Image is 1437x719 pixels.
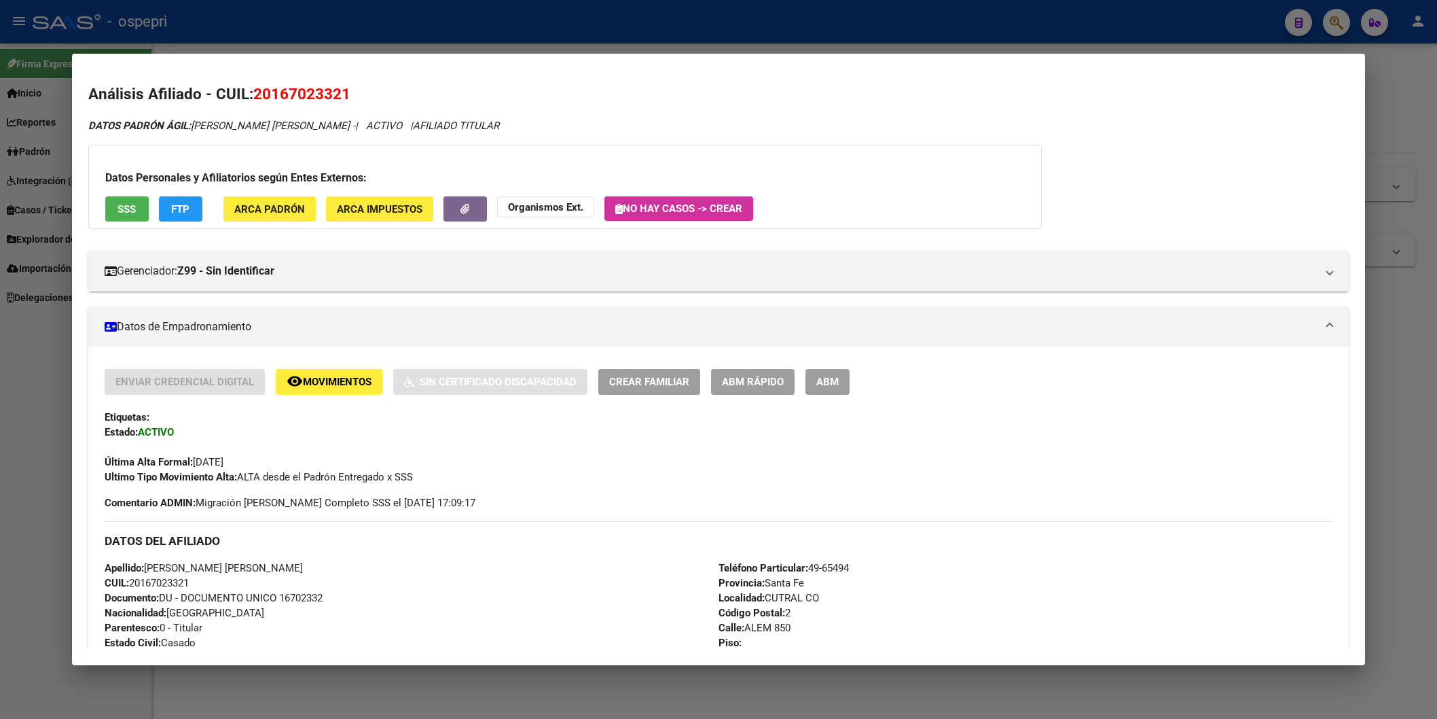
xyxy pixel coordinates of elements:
[287,373,303,389] mat-icon: remove_red_eye
[105,577,129,589] strong: CUIL:
[105,456,223,468] span: [DATE]
[1391,673,1423,705] iframe: Intercom live chat
[234,203,305,215] span: ARCA Padrón
[253,85,350,103] span: 20167023321
[393,369,587,394] button: Sin Certificado Discapacidad
[105,622,202,634] span: 0 - Titular
[105,170,1025,186] h3: Datos Personales y Afiliatorios según Entes Externos:
[105,426,138,438] strong: Estado:
[718,592,765,604] strong: Localidad:
[105,562,303,574] span: [PERSON_NAME] [PERSON_NAME]
[718,592,819,604] span: CUTRAL CO
[816,376,839,389] span: ABM
[718,562,808,574] strong: Teléfono Particular:
[497,196,594,217] button: Organismos Ext.
[171,203,189,215] span: FTP
[88,306,1349,347] mat-expansion-panel-header: Datos de Empadronamiento
[718,622,744,634] strong: Calle:
[105,497,196,509] strong: Comentario ADMIN:
[88,83,1349,106] h2: Análisis Afiliado - CUIL:
[105,533,1332,548] h3: DATOS DEL AFILIADO
[337,203,422,215] span: ARCA Impuestos
[303,376,371,389] span: Movimientos
[722,376,784,389] span: ABM Rápido
[105,637,196,649] span: Casado
[805,369,850,394] button: ABM
[718,607,790,619] span: 2
[105,607,166,619] strong: Nacionalidad:
[508,201,583,213] strong: Organismos Ext.
[223,196,316,222] button: ARCA Padrón
[105,411,149,423] strong: Etiquetas:
[326,196,433,222] button: ARCA Impuestos
[711,369,795,394] button: ABM Rápido
[88,251,1349,292] mat-expansion-panel-header: Gerenciador:Z99 - Sin Identificar
[88,120,191,132] strong: DATOS PADRÓN ÁGIL:
[105,495,475,510] span: Migración [PERSON_NAME] Completo SSS el [DATE] 17:09:17
[105,607,264,619] span: [GEOGRAPHIC_DATA]
[159,196,202,222] button: FTP
[105,592,323,604] span: DU - DOCUMENTO UNICO 16702332
[105,263,1316,279] mat-panel-title: Gerenciador:
[718,607,785,619] strong: Código Postal:
[88,120,499,132] i: | ACTIVO |
[115,376,254,389] span: Enviar Credencial Digital
[177,263,274,279] strong: Z99 - Sin Identificar
[615,203,742,215] span: No hay casos -> Crear
[718,562,849,574] span: 49-65494
[598,369,700,394] button: Crear Familiar
[718,577,765,589] strong: Provincia:
[105,562,144,574] strong: Apellido:
[718,637,742,649] strong: Piso:
[138,426,174,438] strong: ACTIVO
[718,577,804,589] span: Santa Fe
[105,577,189,589] span: 20167023321
[105,196,149,222] button: SSS
[413,120,499,132] span: AFILIADO TITULAR
[105,592,159,604] strong: Documento:
[88,120,355,132] span: [PERSON_NAME] [PERSON_NAME] -
[117,203,136,215] span: SSS
[609,376,689,389] span: Crear Familiar
[276,369,382,394] button: Movimientos
[105,369,265,394] button: Enviar Credencial Digital
[604,196,753,221] button: No hay casos -> Crear
[105,471,413,483] span: ALTA desde el Padrón Entregado x SSS
[105,637,161,649] strong: Estado Civil:
[105,622,160,634] strong: Parentesco:
[718,622,790,634] span: ALEM 850
[105,319,1316,335] mat-panel-title: Datos de Empadronamiento
[105,471,237,483] strong: Ultimo Tipo Movimiento Alta:
[420,376,577,389] span: Sin Certificado Discapacidad
[105,456,193,468] strong: Última Alta Formal:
